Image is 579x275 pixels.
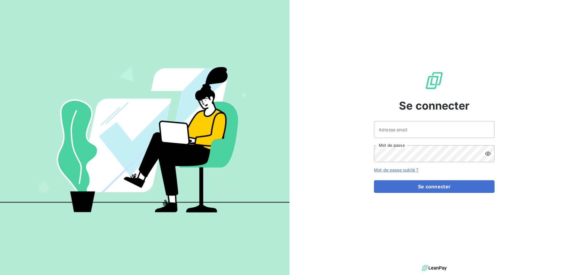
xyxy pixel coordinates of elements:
span: Se connecter [399,98,470,114]
input: placeholder [374,121,495,138]
img: Logo LeanPay [425,71,444,90]
a: Mot de passe oublié ? [374,167,418,172]
img: logo [422,264,447,273]
button: Se connecter [374,180,495,193]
